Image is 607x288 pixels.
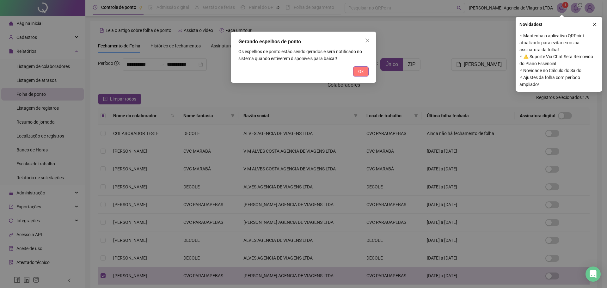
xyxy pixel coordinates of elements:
span: close [592,22,597,27]
span: Os espelhos de ponto estão sendo gerados e será notificado no sistema quando estiverem disponívei... [238,49,362,61]
span: ⚬ Mantenha o aplicativo QRPoint atualizado para evitar erros na assinatura da folha! [519,32,598,53]
span: close [365,38,370,43]
div: Open Intercom Messenger [586,267,601,282]
button: Close [362,35,372,46]
span: ⚬ Ajustes da folha com período ampliado! [519,74,598,88]
span: ⚬ Novidade no Cálculo do Saldo! [519,67,598,74]
span: ⚬ ⚠️ Suporte Via Chat Será Removido do Plano Essencial [519,53,598,67]
span: Gerando espelhos de ponto [238,39,301,45]
span: Novidades ! [519,21,542,28]
button: Ok [353,66,369,77]
span: Ok [358,68,364,75]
